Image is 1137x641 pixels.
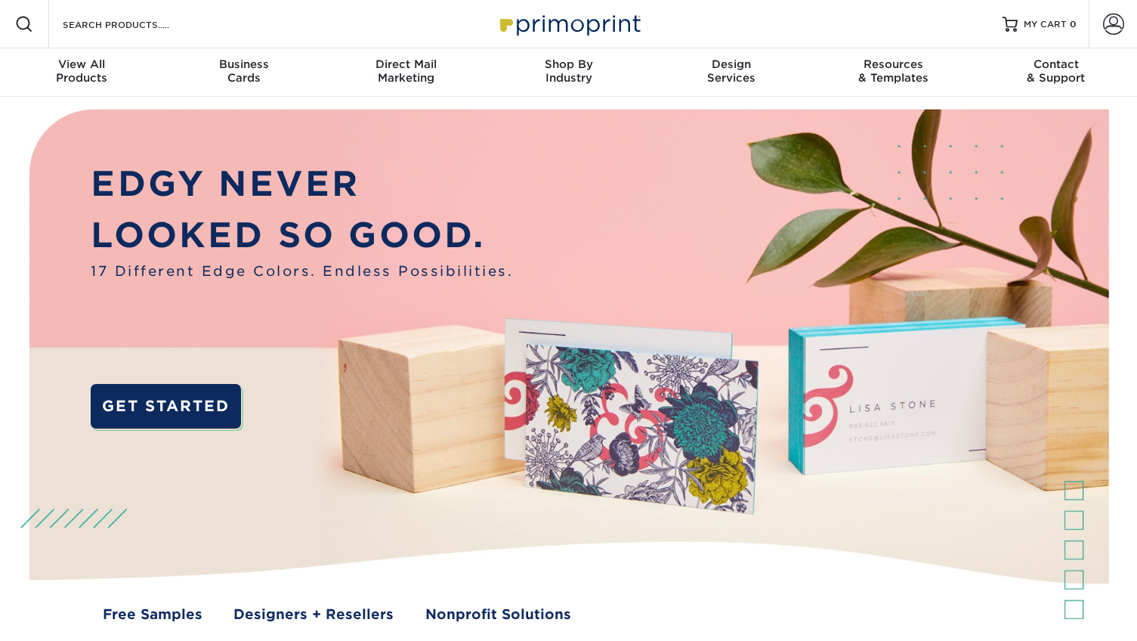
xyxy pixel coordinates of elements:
[91,261,513,281] span: 17 Different Edge Colors. Endless Possibilities.
[162,57,325,71] span: Business
[812,57,975,85] div: & Templates
[325,48,487,97] a: Direct MailMarketing
[1070,19,1077,29] span: 0
[103,604,202,624] a: Free Samples
[162,57,325,85] div: Cards
[325,57,487,71] span: Direct Mail
[650,48,812,97] a: DesignServices
[487,48,650,97] a: Shop ByIndustry
[61,15,209,33] input: SEARCH PRODUCTS.....
[91,159,513,210] p: EDGY NEVER
[493,8,644,40] img: Primoprint
[233,604,394,624] a: Designers + Resellers
[91,384,241,429] a: GET STARTED
[487,57,650,85] div: Industry
[325,57,487,85] div: Marketing
[1024,18,1067,31] span: MY CART
[812,48,975,97] a: Resources& Templates
[975,57,1137,85] div: & Support
[650,57,812,85] div: Services
[975,57,1137,71] span: Contact
[425,604,571,624] a: Nonprofit Solutions
[91,210,513,262] p: LOOKED SO GOOD.
[975,48,1137,97] a: Contact& Support
[162,48,325,97] a: BusinessCards
[812,57,975,71] span: Resources
[650,57,812,71] span: Design
[487,57,650,71] span: Shop By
